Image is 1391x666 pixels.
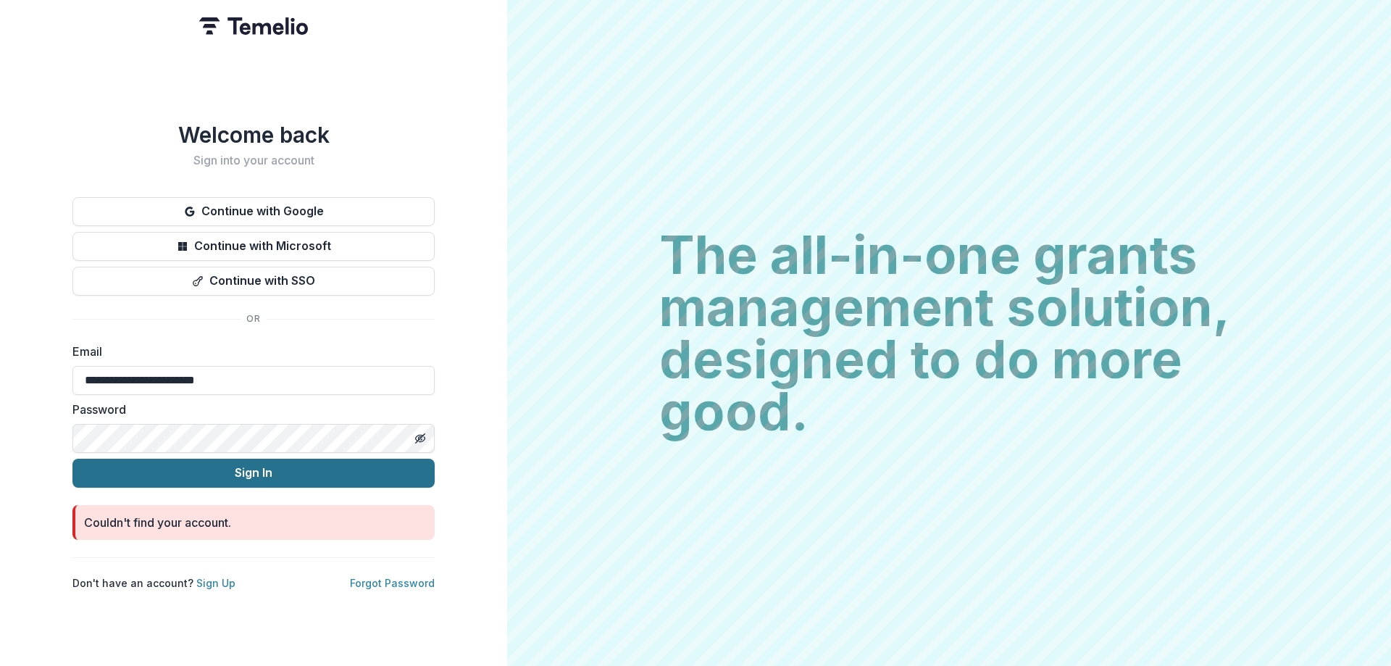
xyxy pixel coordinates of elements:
[72,232,435,261] button: Continue with Microsoft
[350,577,435,589] a: Forgot Password
[199,17,308,35] img: Temelio
[72,197,435,226] button: Continue with Google
[72,575,235,591] p: Don't have an account?
[72,122,435,148] h1: Welcome back
[72,154,435,167] h2: Sign into your account
[72,401,426,418] label: Password
[72,267,435,296] button: Continue with SSO
[196,577,235,589] a: Sign Up
[72,343,426,360] label: Email
[409,427,432,450] button: Toggle password visibility
[72,459,435,488] button: Sign In
[84,514,231,531] div: Couldn't find your account.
